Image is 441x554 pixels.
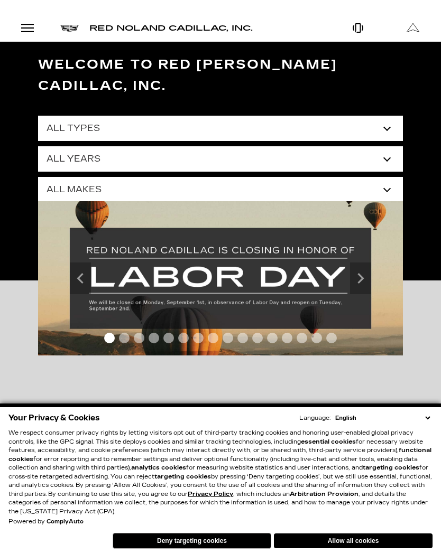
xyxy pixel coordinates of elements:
[89,24,253,33] span: Red Noland Cadillac, Inc.
[326,333,337,343] span: Go to slide 16
[311,333,322,343] span: Go to slide 15
[104,333,115,343] span: Go to slide 1
[8,429,433,516] p: We respect consumer privacy rights by letting visitors opt out of third-party tracking cookies an...
[113,533,271,549] button: Deny targeting cookies
[274,533,433,548] button: Allow all cookies
[350,262,371,294] div: Next
[290,491,359,497] strong: Arbitration Provision
[208,333,218,343] span: Go to slide 8
[60,25,79,32] img: Cadillac logo
[386,15,441,41] a: Open Get Directions Modal
[149,333,159,343] span: Go to slide 4
[299,415,330,421] div: Language:
[267,333,278,343] span: Go to slide 12
[188,491,233,497] a: Privacy Policy
[363,464,419,471] strong: targeting cookies
[333,414,433,422] select: Language Select
[38,146,403,172] select: Filter by year
[301,438,356,445] strong: essential cookies
[38,201,403,355] img: 250828-labor-Day-closing-LRCS-Cadillac
[134,333,144,343] span: Go to slide 3
[8,519,84,525] div: Powered by
[223,333,233,343] span: Go to slide 9
[178,333,189,343] span: Go to slide 6
[237,333,248,343] span: Go to slide 10
[38,54,403,96] h3: Welcome to Red [PERSON_NAME] Cadillac, Inc.
[154,473,211,480] strong: targeting cookies
[331,15,386,41] a: Open Phone Modal
[163,333,174,343] span: Go to slide 5
[89,21,253,36] a: Red Noland Cadillac, Inc.
[8,410,100,425] span: Your Privacy & Cookies
[70,262,91,294] div: Previous
[38,177,403,202] select: Filter by make
[131,464,186,471] strong: analytics cookies
[38,116,403,141] select: Filter by type
[60,21,79,35] a: Cadillac logo
[252,333,263,343] span: Go to slide 11
[193,333,204,343] span: Go to slide 7
[282,333,292,343] span: Go to slide 13
[47,519,84,525] a: ComplyAuto
[8,447,431,463] strong: functional cookies
[119,333,130,343] span: Go to slide 2
[297,333,307,343] span: Go to slide 14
